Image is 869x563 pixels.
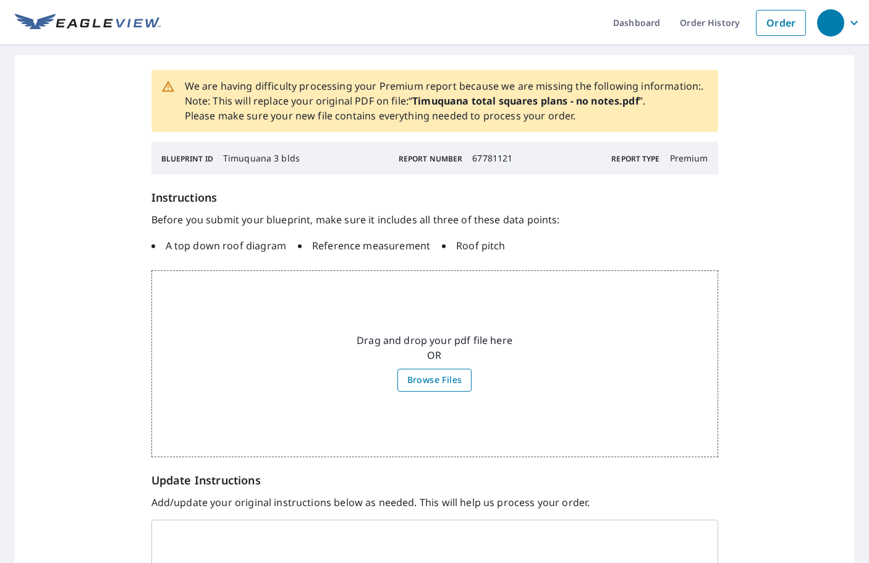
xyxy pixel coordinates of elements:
[670,152,708,165] p: Premium
[442,238,506,253] li: Roof pitch
[412,94,639,108] strong: Timuquana total squares plans - no notes.pdf
[151,495,718,510] p: Add/update your original instructions below as needed. This will help us process your order.
[756,10,806,36] a: Order
[151,189,718,206] h6: Instructions
[161,153,213,165] p: Blueprint ID
[399,153,462,165] p: Report Number
[151,212,718,227] p: Before you submit your blueprint, make sure it includes all three of these data points:
[357,333,512,363] p: Drag and drop your pdf file here OR
[472,152,512,165] p: 67781121
[223,152,300,165] p: Timuquana 3 blds
[407,372,462,388] span: Browse Files
[151,472,718,489] p: Update Instructions
[611,153,659,165] p: Report Type
[185,79,704,123] p: We are having difficulty processing your Premium report because we are missing the following info...
[298,238,430,253] li: Reference measurement
[397,369,472,392] label: Browse Files
[151,238,286,253] li: A top down roof diagram
[15,14,161,32] img: EV Logo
